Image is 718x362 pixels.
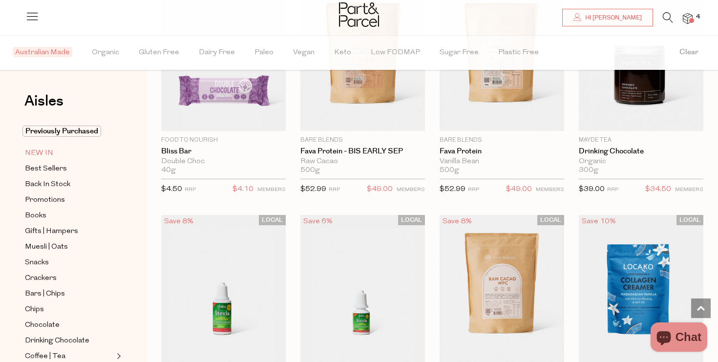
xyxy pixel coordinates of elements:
span: Bars | Chips [25,288,65,300]
span: Sugar Free [440,36,479,70]
div: Save 6% [300,215,336,228]
img: Stevia Extract [300,215,425,362]
span: Paleo [254,36,274,70]
div: Raw Cacao [300,157,425,166]
span: $52.99 [440,186,465,193]
div: Vanilla Bean [440,157,564,166]
span: 500g [300,166,320,175]
a: Aisles [24,94,63,118]
small: RRP [185,187,196,192]
span: Previously Purchased [22,126,101,137]
span: LOCAL [537,215,564,225]
a: Promotions [25,194,114,206]
img: Whey Protein Concentrate [440,215,564,362]
div: Save 10% [579,215,619,228]
span: $4.50 [161,186,182,193]
span: Best Sellers [25,163,67,175]
span: Drinking Chocolate [25,335,89,347]
span: Chips [25,304,44,316]
span: Hi [PERSON_NAME] [583,14,642,22]
a: Drinking Chocolate [579,147,703,156]
p: Mayde Tea [579,136,703,145]
span: Snacks [25,257,49,269]
inbox-online-store-chat: Shopify online store chat [648,322,710,354]
a: Muesli | Oats [25,241,114,253]
span: Muesli | Oats [25,241,68,253]
span: Organic [92,36,119,70]
div: Double Choc [161,157,286,166]
p: Bare Blends [440,136,564,145]
span: Dairy Free [199,36,235,70]
span: LOCAL [398,215,425,225]
small: MEMBERS [397,187,425,192]
img: Part&Parcel [339,2,379,27]
span: NEW IN [25,148,53,159]
button: Clear filter by Filter [660,35,718,70]
div: Organic [579,157,703,166]
span: Chocolate [25,319,60,331]
a: Bars | Chips [25,288,114,300]
small: MEMBERS [257,187,286,192]
p: Bare Blends [300,136,425,145]
small: RRP [607,187,618,192]
small: RRP [329,187,340,192]
img: Stevia Extract [161,215,286,362]
span: $39.00 [579,186,605,193]
a: Crackers [25,272,114,284]
a: Best Sellers [25,163,114,175]
a: NEW IN [25,147,114,159]
span: $52.99 [300,186,326,193]
span: 4 [694,13,702,21]
span: Plastic Free [498,36,539,70]
a: Chips [25,303,114,316]
a: Fava Protein - BIS EARLY SEP [300,147,425,156]
a: Snacks [25,256,114,269]
span: $49.00 [367,183,393,196]
span: Back In Stock [25,179,70,191]
span: $4.10 [232,183,253,196]
span: $34.50 [645,183,671,196]
span: LOCAL [259,215,286,225]
span: $49.00 [506,183,532,196]
span: Gluten Free [139,36,179,70]
small: MEMBERS [536,187,564,192]
span: Australian Made [13,47,72,57]
p: Food to Nourish [161,136,286,145]
a: 4 [683,13,693,23]
a: Gifts | Hampers [25,225,114,237]
span: Aisles [24,90,63,112]
small: RRP [468,187,479,192]
a: Back In Stock [25,178,114,191]
div: Save 8% [161,215,196,228]
span: Crackers [25,273,57,284]
span: Books [25,210,46,222]
span: LOCAL [676,215,703,225]
button: Expand/Collapse Coffee | Tea [114,350,121,362]
span: 300g [579,166,598,175]
div: Save 8% [440,215,475,228]
a: Fava Protein [440,147,564,156]
small: MEMBERS [675,187,703,192]
a: Bliss Bar [161,147,286,156]
span: Keto [334,36,351,70]
span: 40g [161,166,176,175]
a: Books [25,210,114,222]
a: Previously Purchased [25,126,114,137]
a: Drinking Chocolate [25,335,114,347]
a: Chocolate [25,319,114,331]
span: Low FODMAP [371,36,420,70]
span: Promotions [25,194,65,206]
img: Coffee Creamer [579,215,703,362]
span: 500g [440,166,459,175]
a: Hi [PERSON_NAME] [562,9,653,26]
span: Vegan [293,36,315,70]
span: Gifts | Hampers [25,226,78,237]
